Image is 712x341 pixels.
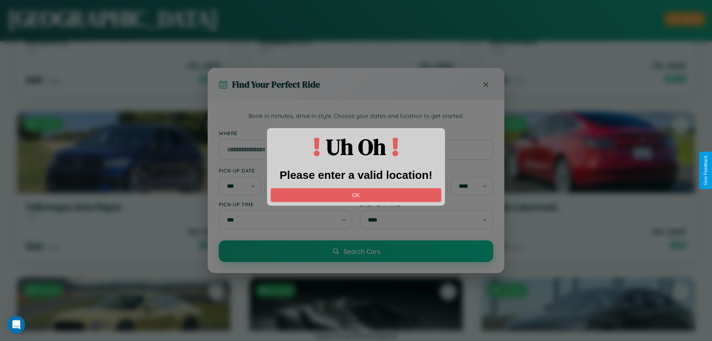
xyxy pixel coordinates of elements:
label: Where [219,130,493,136]
p: Book in minutes, drive in style. Choose your dates and location to get started. [219,111,493,121]
label: Drop-off Date [360,167,493,174]
label: Pick-up Date [219,167,352,174]
h3: Find Your Perfect Ride [232,78,320,91]
span: Search Cars [343,247,380,255]
label: Drop-off Time [360,201,493,207]
label: Pick-up Time [219,201,352,207]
